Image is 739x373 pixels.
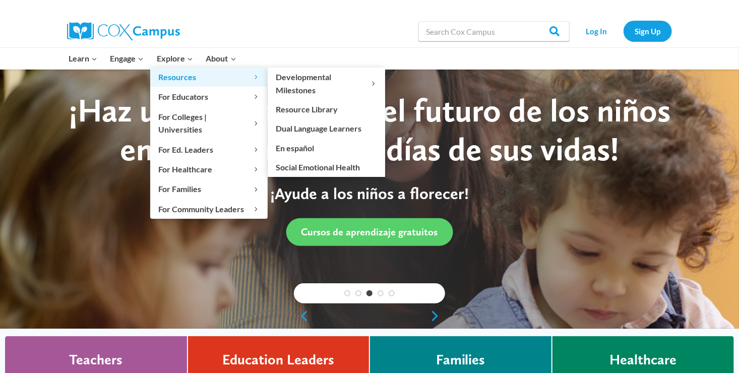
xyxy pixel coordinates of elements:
[366,290,373,296] a: 3
[355,290,361,296] a: 2
[67,22,180,40] img: Cox Campus
[268,119,385,138] a: Dual Language Learners
[54,184,685,203] p: ¡Ayude a los niños a florecer!
[104,48,151,69] button: Child menu of Engage
[389,290,395,296] a: 5
[150,179,268,199] button: Child menu of For Families
[150,160,268,179] button: Child menu of For Healthcare
[268,138,385,157] a: En español
[222,351,334,368] h4: Education Leaders
[150,68,268,87] button: Child menu of Resources
[430,310,445,322] a: next
[301,226,438,238] span: Cursos de aprendizaje gratuitos
[575,21,619,41] a: Log In
[268,158,385,177] a: Social Emotional Health
[294,306,445,326] div: content slider buttons
[294,310,309,322] a: previous
[575,21,672,41] nav: Secondary Navigation
[286,218,453,246] a: Cursos de aprendizaje gratuitos
[436,351,485,368] h4: Families
[268,68,385,100] button: Child menu of Developmental Milestones
[150,140,268,159] button: Child menu of For Ed. Leaders
[418,21,570,41] input: Search Cox Campus
[62,48,242,69] nav: Primary Navigation
[150,107,268,139] button: Child menu of For Colleges | Universities
[54,91,685,169] div: ¡Haz una diferencia en el futuro de los niños en los primeros mil días de sus vidas!
[378,290,384,296] a: 4
[344,290,350,296] a: 1
[150,199,268,218] button: Child menu of For Community Leaders
[62,48,104,69] button: Child menu of Learn
[200,48,243,69] button: Child menu of About
[609,351,676,368] h4: Healthcare
[268,100,385,119] a: Resource Library
[150,87,268,106] button: Child menu of For Educators
[150,48,200,69] button: Child menu of Explore
[69,351,122,368] h4: Teachers
[624,21,672,41] a: Sign Up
